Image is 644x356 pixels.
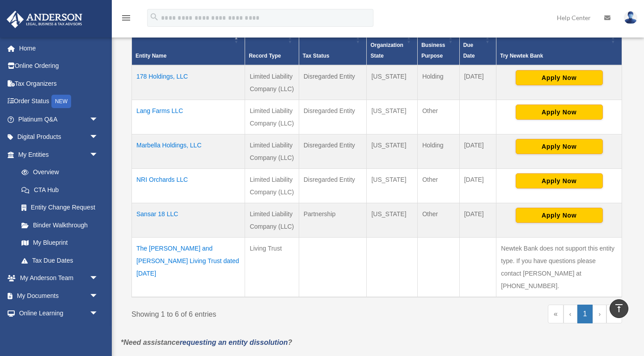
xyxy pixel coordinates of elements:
[367,14,418,65] th: Organization State: Activate to sort
[6,110,112,128] a: Platinum Q&Aarrow_drop_down
[89,110,107,129] span: arrow_drop_down
[516,208,603,223] button: Apply Now
[245,65,299,100] td: Limited Liability Company (LLC)
[614,303,624,314] i: vertical_align_top
[132,203,245,237] td: Sansar 18 LLC
[367,100,418,134] td: [US_STATE]
[516,70,603,85] button: Apply Now
[132,65,245,100] td: 178 Holdings, LLC
[180,339,288,346] a: requesting an entity dissolution
[121,339,292,346] em: *Need assistance ?
[6,322,112,340] a: Billingarrow_drop_down
[459,65,496,100] td: [DATE]
[132,237,245,297] td: The [PERSON_NAME] and [PERSON_NAME] Living Trust dated [DATE]
[496,237,622,297] td: Newtek Bank does not support this entity type. If you have questions please contact [PERSON_NAME]...
[367,134,418,168] td: [US_STATE]
[121,13,131,23] i: menu
[459,203,496,237] td: [DATE]
[149,12,159,22] i: search
[245,168,299,203] td: Limited Liability Company (LLC)
[132,168,245,203] td: NRI Orchards LLC
[299,14,367,65] th: Tax Status: Activate to sort
[13,181,107,199] a: CTA Hub
[6,269,112,287] a: My Anderson Teamarrow_drop_down
[496,14,622,65] th: Try Newtek Bank : Activate to sort
[577,305,593,323] a: 1
[132,100,245,134] td: Lang Farms LLC
[245,100,299,134] td: Limited Liability Company (LLC)
[303,53,330,59] span: Tax Status
[51,95,71,108] div: NEW
[299,65,367,100] td: Disregarded Entity
[6,287,112,305] a: My Documentsarrow_drop_down
[593,305,606,323] a: Next
[245,14,299,65] th: Record Type: Activate to sort
[418,65,459,100] td: Holding
[6,39,112,57] a: Home
[548,305,563,323] a: First
[418,14,459,65] th: Business Purpose: Activate to sort
[136,53,166,59] span: Entity Name
[249,53,281,59] span: Record Type
[4,11,85,28] img: Anderson Advisors Platinum Portal
[13,251,107,269] a: Tax Due Dates
[299,100,367,134] td: Disregarded Entity
[459,14,496,65] th: Federal Return Due Date: Activate to sort
[89,322,107,340] span: arrow_drop_down
[463,21,483,59] span: Federal Return Due Date
[245,134,299,168] td: Limited Liability Company (LLC)
[418,168,459,203] td: Other
[131,305,370,321] div: Showing 1 to 6 of 6 entries
[516,105,603,120] button: Apply Now
[459,168,496,203] td: [DATE]
[89,305,107,323] span: arrow_drop_down
[500,50,608,61] div: Try Newtek Bank
[299,168,367,203] td: Disregarded Entity
[6,146,107,163] a: My Entitiesarrow_drop_down
[13,199,107,217] a: Entity Change Request
[606,305,622,323] a: Last
[89,128,107,147] span: arrow_drop_down
[13,163,103,181] a: Overview
[367,203,418,237] td: [US_STATE]
[6,128,112,146] a: Digital Productsarrow_drop_down
[245,237,299,297] td: Living Trust
[13,234,107,252] a: My Blueprint
[89,146,107,164] span: arrow_drop_down
[6,305,112,322] a: Online Learningarrow_drop_down
[132,134,245,168] td: Marbella Holdings, LLC
[121,16,131,23] a: menu
[89,269,107,288] span: arrow_drop_down
[418,134,459,168] td: Holding
[13,216,107,234] a: Binder Walkthrough
[367,65,418,100] td: [US_STATE]
[516,139,603,154] button: Apply Now
[459,134,496,168] td: [DATE]
[418,100,459,134] td: Other
[421,42,445,59] span: Business Purpose
[370,42,403,59] span: Organization State
[6,57,112,75] a: Online Ordering
[624,11,637,24] img: User Pic
[245,203,299,237] td: Limited Liability Company (LLC)
[6,92,112,111] a: Order StatusNEW
[299,134,367,168] td: Disregarded Entity
[610,299,628,318] a: vertical_align_top
[6,75,112,92] a: Tax Organizers
[299,203,367,237] td: Partnership
[367,168,418,203] td: [US_STATE]
[418,203,459,237] td: Other
[563,305,577,323] a: Previous
[132,14,245,65] th: Entity Name: Activate to invert sorting
[516,173,603,188] button: Apply Now
[89,287,107,305] span: arrow_drop_down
